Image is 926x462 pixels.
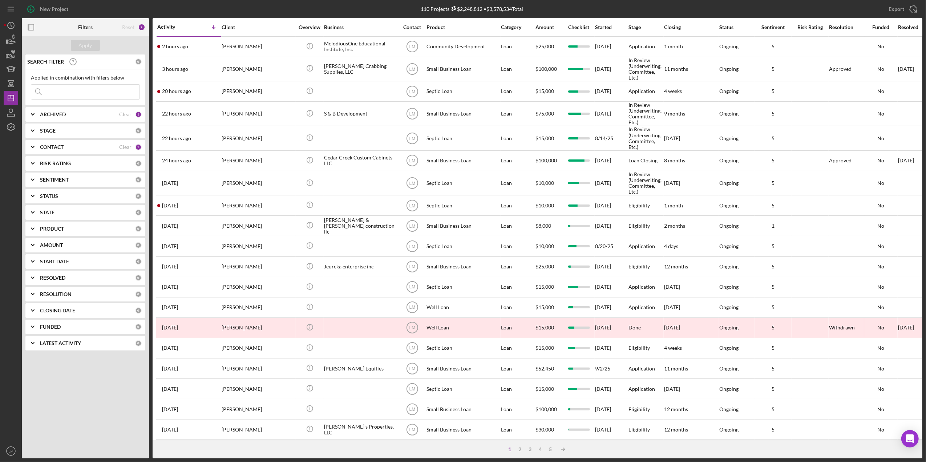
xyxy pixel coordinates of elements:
[162,135,191,141] time: 2025-09-29 18:42
[162,66,188,72] time: 2025-09-30 13:42
[40,112,66,117] b: ARCHIVED
[501,339,535,358] div: Loan
[865,88,897,94] div: No
[664,386,680,392] time: [DATE]
[222,102,294,125] div: [PERSON_NAME]
[535,180,554,186] span: $10,000
[719,203,739,208] div: Ongoing
[535,365,554,372] span: $52,450
[755,203,791,208] div: 5
[535,202,554,208] span: $10,000
[535,386,554,392] span: $15,000
[865,24,897,30] div: Funded
[79,40,92,51] div: Apply
[40,242,63,248] b: AMOUNT
[162,203,178,208] time: 2025-09-29 13:07
[535,318,563,337] div: $15,000
[426,102,499,125] div: Small Business Loan
[27,59,64,65] b: SEARCH FILTER
[535,263,554,269] span: $25,000
[865,304,897,310] div: No
[501,400,535,419] div: Loan
[865,406,897,412] div: No
[162,345,178,351] time: 2025-09-24 14:15
[664,202,683,208] time: 1 month
[664,426,688,433] time: 12 months
[595,236,628,256] div: 8/20/25
[755,158,791,163] div: 5
[664,135,680,141] time: [DATE]
[755,284,791,290] div: 5
[535,151,563,170] div: $100,000
[628,171,663,195] div: In Review (Underwriting, Committee, Etc.)
[324,102,397,125] div: S & B Development
[409,44,415,49] text: LM
[426,126,499,150] div: Septic Loan
[426,420,499,439] div: Small Business Loan
[501,379,535,398] div: Loan
[792,24,828,30] div: Risk Rating
[755,180,791,186] div: 5
[865,66,897,72] div: No
[222,339,294,358] div: [PERSON_NAME]
[40,291,72,297] b: RESOLUTION
[865,158,897,163] div: No
[222,24,294,30] div: Client
[135,258,142,265] div: 0
[409,285,415,290] text: LM
[755,44,791,49] div: 5
[135,160,142,167] div: 0
[628,318,663,337] div: Done
[409,66,415,72] text: LM
[162,366,178,372] time: 2025-09-24 12:41
[501,171,535,195] div: Loan
[501,57,535,81] div: Loan
[409,158,415,163] text: LM
[628,379,663,398] div: Application
[535,24,563,30] div: Amount
[719,223,739,229] div: Ongoing
[409,244,415,249] text: LM
[135,58,142,65] div: 0
[426,151,499,170] div: Small Business Loan
[719,135,739,141] div: Ongoing
[222,126,294,150] div: [PERSON_NAME]
[535,426,554,433] span: $30,000
[501,126,535,150] div: Loan
[755,304,791,310] div: 5
[324,359,397,378] div: [PERSON_NAME] Equities
[135,307,142,314] div: 0
[719,304,739,310] div: Ongoing
[426,236,499,256] div: Septic Loan
[162,111,191,117] time: 2025-09-29 18:53
[628,151,663,170] div: Loan Closing
[755,366,791,372] div: 5
[222,379,294,398] div: [PERSON_NAME]
[409,407,415,412] text: LM
[40,340,81,346] b: LATEST ACTIVITY
[719,24,754,30] div: Status
[501,298,535,317] div: Loan
[719,406,739,412] div: Ongoing
[135,275,142,281] div: 0
[664,243,678,249] time: 4 days
[628,236,663,256] div: Application
[324,57,397,81] div: [PERSON_NAME] Crabbing Supplies, LLC
[535,43,554,49] span: $25,000
[324,151,397,170] div: Cedar Creek Custom Cabinets LLC
[222,400,294,419] div: [PERSON_NAME]
[409,181,415,186] text: LM
[409,346,415,351] text: LM
[664,345,682,351] time: 4 weeks
[719,325,739,331] div: Ongoing
[162,44,188,49] time: 2025-09-30 14:46
[595,82,628,101] div: [DATE]
[865,44,897,49] div: No
[595,359,628,378] div: 9/2/25
[501,24,535,30] div: Category
[535,110,554,117] span: $75,000
[40,2,68,16] div: New Project
[119,144,132,150] div: Clear
[162,304,178,310] time: 2025-09-24 15:28
[664,304,680,310] time: [DATE]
